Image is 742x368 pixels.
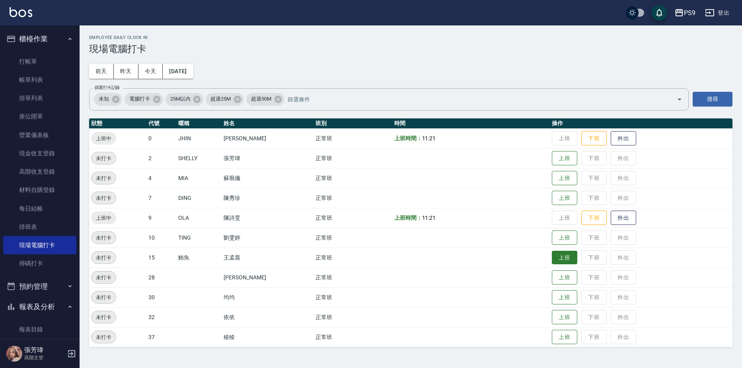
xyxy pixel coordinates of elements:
[3,218,76,236] a: 排班表
[206,95,236,103] span: 超過25M
[92,234,116,242] span: 未打卡
[89,35,732,40] h2: Employee Daily Clock In
[3,52,76,71] a: 打帳單
[550,118,732,129] th: 操作
[3,29,76,49] button: 櫃檯作業
[3,107,76,126] a: 座位開單
[3,144,76,163] a: 現金收支登錄
[146,267,176,287] td: 28
[3,236,76,254] a: 現場電腦打卡
[552,330,577,345] button: 上班
[146,307,176,327] td: 32
[3,89,76,107] a: 掛單列表
[684,8,695,18] div: PS9
[3,199,76,218] a: 每日結帳
[552,251,577,265] button: 上班
[166,95,195,103] span: 25M以內
[176,208,222,228] td: OLA
[125,93,163,106] div: 電腦打卡
[552,230,577,245] button: 上班
[3,163,76,181] a: 高階收支登錄
[146,118,176,129] th: 代號
[176,248,222,267] td: 鮪魚
[94,95,114,103] span: 未知
[92,273,116,282] span: 未打卡
[92,293,116,302] span: 未打卡
[89,64,114,79] button: 前天
[176,168,222,188] td: MIA
[146,327,176,347] td: 37
[314,307,392,327] td: 正常班
[3,181,76,199] a: 材料自購登錄
[394,135,422,141] b: 上班時間：
[222,228,313,248] td: 劉雯婷
[146,287,176,307] td: 30
[114,64,138,79] button: 昨天
[222,128,313,148] td: [PERSON_NAME]
[222,168,313,188] td: 蘇珉儀
[552,191,577,205] button: 上班
[3,320,76,339] a: 報表目錄
[146,208,176,228] td: 9
[222,267,313,287] td: [PERSON_NAME]
[146,128,176,148] td: 0
[392,118,550,129] th: 時間
[146,148,176,168] td: 2
[222,327,313,347] td: 稜稜
[176,188,222,208] td: DING
[581,211,607,225] button: 下班
[3,339,76,357] a: 消費分析儀表板
[176,118,222,129] th: 暱稱
[611,131,636,146] button: 外出
[314,248,392,267] td: 正常班
[89,43,732,54] h3: 現場電腦打卡
[552,310,577,325] button: 上班
[552,270,577,285] button: 上班
[702,6,732,20] button: 登出
[552,290,577,305] button: 上班
[314,118,392,129] th: 班別
[314,327,392,347] td: 正常班
[222,188,313,208] td: 陳秀珍
[6,346,22,362] img: Person
[146,248,176,267] td: 15
[125,95,155,103] span: 電腦打卡
[222,118,313,129] th: 姓名
[24,354,65,361] p: 高階主管
[176,128,222,148] td: JHIN
[246,95,276,103] span: 超過50M
[92,254,116,262] span: 未打卡
[94,93,122,106] div: 未知
[89,118,146,129] th: 狀態
[552,151,577,166] button: 上班
[314,228,392,248] td: 正常班
[693,92,732,107] button: 搜尋
[10,7,32,17] img: Logo
[163,64,193,79] button: [DATE]
[146,168,176,188] td: 4
[91,134,116,143] span: 上班中
[314,168,392,188] td: 正常班
[166,93,204,106] div: 25M以內
[95,85,120,91] label: 篩選打卡記錄
[246,93,284,106] div: 超過50M
[651,5,667,21] button: save
[222,307,313,327] td: 依依
[206,93,244,106] div: 超過25M
[92,174,116,182] span: 未打卡
[176,148,222,168] td: SHELLY
[422,135,436,141] span: 11:21
[92,313,116,322] span: 未打卡
[552,171,577,186] button: 上班
[146,188,176,208] td: 7
[3,276,76,297] button: 預約管理
[314,208,392,228] td: 正常班
[422,215,436,221] span: 11:21
[286,92,663,106] input: 篩選條件
[673,93,686,106] button: Open
[314,148,392,168] td: 正常班
[671,5,699,21] button: PS9
[611,211,636,225] button: 外出
[92,154,116,163] span: 未打卡
[314,188,392,208] td: 正常班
